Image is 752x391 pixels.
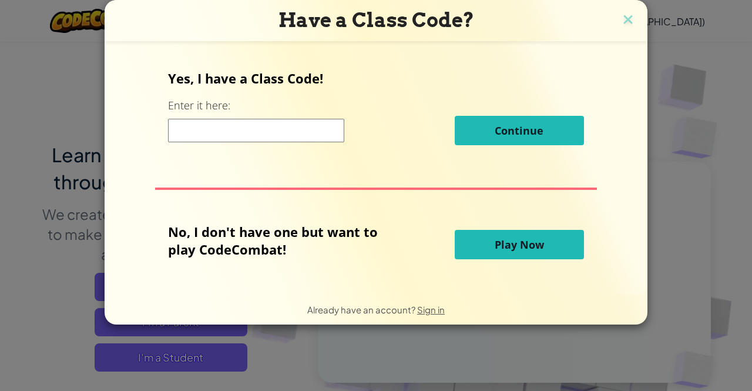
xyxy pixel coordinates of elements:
[168,223,395,258] p: No, I don't have one but want to play CodeCombat!
[495,123,543,138] span: Continue
[455,116,584,145] button: Continue
[455,230,584,259] button: Play Now
[495,238,544,252] span: Play Now
[278,8,474,32] span: Have a Class Code?
[168,98,230,113] label: Enter it here:
[417,304,445,315] a: Sign in
[620,12,636,29] img: close icon
[168,69,583,87] p: Yes, I have a Class Code!
[307,304,417,315] span: Already have an account?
